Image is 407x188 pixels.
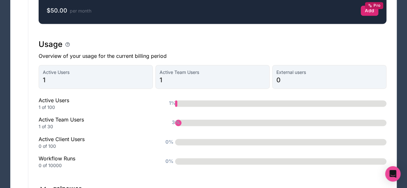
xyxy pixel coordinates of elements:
span: 1% [167,98,177,109]
span: 1 [160,76,265,85]
div: 1 of 100 [39,104,154,111]
div: 1 of 30 [39,123,154,130]
div: Active Team Users [39,116,154,130]
span: 1 [43,76,149,85]
div: Active Users [39,96,154,111]
span: 3% [170,117,181,128]
span: Pro [374,3,380,8]
div: Workflow Runs [39,154,154,168]
p: Overview of your usage for the current billing period [39,52,386,60]
span: $50.00 [47,7,67,14]
span: 0 [276,76,382,85]
span: 0% [164,156,175,166]
span: Active Users [43,69,149,76]
div: 0 of 100 [39,143,154,149]
span: per month [70,8,91,13]
div: 0 of 10000 [39,162,154,168]
span: 0% [164,137,175,147]
h1: Usage [39,39,62,49]
div: Add [365,8,374,13]
div: Active Client Users [39,135,154,149]
div: Open Intercom Messenger [385,166,401,182]
button: AddPro [361,5,378,16]
span: External users [276,69,382,76]
span: Active Team Users [160,69,265,76]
